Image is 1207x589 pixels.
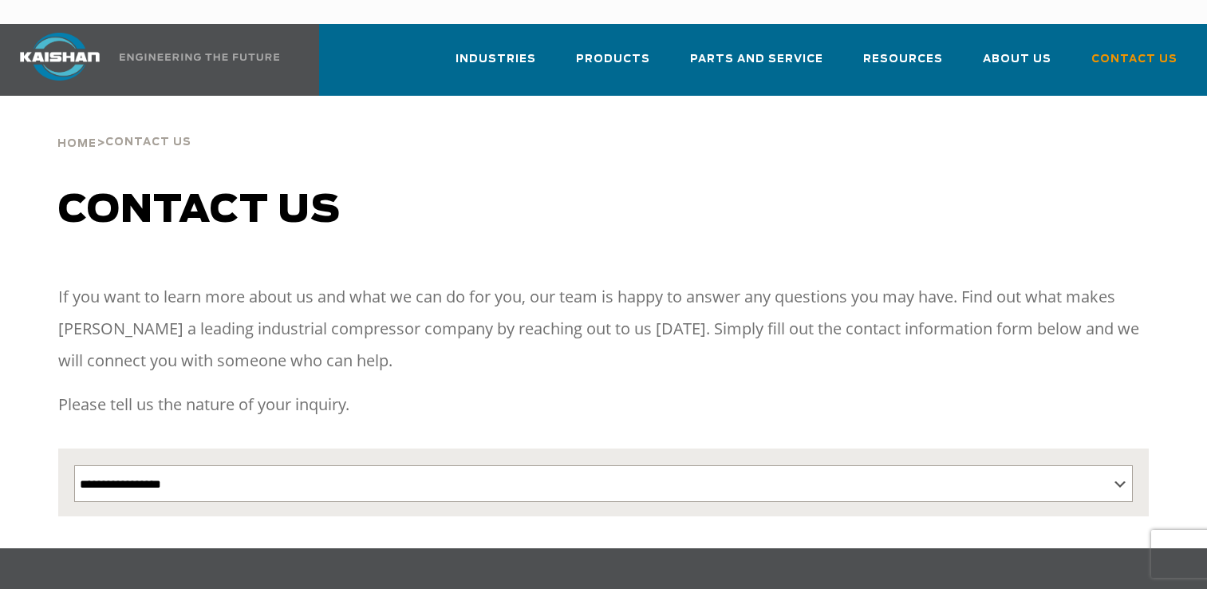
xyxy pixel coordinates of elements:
[456,38,536,93] a: Industries
[983,50,1051,69] span: About Us
[120,53,279,61] img: Engineering the future
[983,38,1051,93] a: About Us
[456,50,536,69] span: Industries
[58,281,1150,377] p: If you want to learn more about us and what we can do for you, our team is happy to answer any qu...
[690,38,823,93] a: Parts and Service
[57,96,191,156] div: >
[863,38,943,93] a: Resources
[576,50,650,69] span: Products
[690,50,823,69] span: Parts and Service
[576,38,650,93] a: Products
[58,389,1150,421] p: Please tell us the nature of your inquiry.
[58,192,341,230] span: Contact us
[57,139,97,149] span: Home
[1091,50,1177,69] span: Contact Us
[863,50,943,69] span: Resources
[105,137,191,148] span: Contact Us
[57,136,97,150] a: Home
[1091,38,1177,93] a: Contact Us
